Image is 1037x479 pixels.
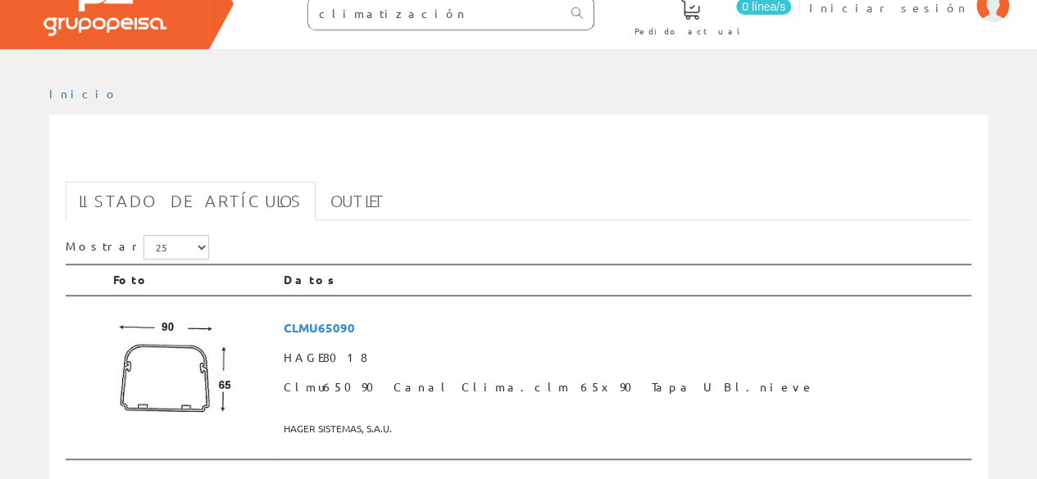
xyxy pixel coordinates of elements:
[107,264,277,296] th: Foto
[66,182,316,220] a: Listado de artículos
[284,373,965,402] span: Clmu65090 Canal Clima.clm 65x90 Tapa U Bl.nieve
[634,23,746,39] span: Pedido actual
[66,235,209,260] label: Mostrar
[113,313,236,436] img: Foto artículo Clmu65090 Canal Clima.clm 65x90 Tapa U Bl.nieve (150x150)
[317,182,398,220] a: Outlet
[143,235,209,260] select: Mostrar
[277,264,971,296] th: Datos
[49,86,119,101] a: Inicio
[284,343,965,373] span: HAGE8018
[66,141,971,174] h1: climatización
[284,313,965,343] span: CLMU65090
[284,415,965,442] span: HAGER SISTEMAS, S.A.U.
